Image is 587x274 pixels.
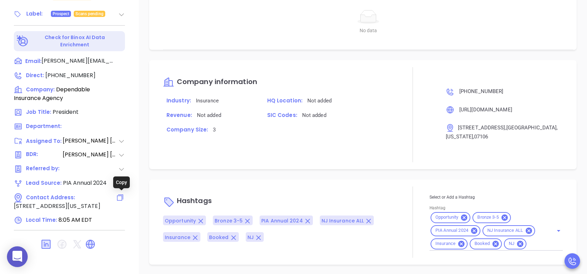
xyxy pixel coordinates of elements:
[196,98,219,104] span: Insurance
[17,35,29,47] img: Ai-Enrich-DaqCidB-.svg
[473,214,503,220] span: Bronze 3-5
[165,217,196,224] span: Opportunity
[163,78,257,86] a: Company information
[26,150,62,159] span: BDR:
[209,234,229,241] span: Booked
[431,212,470,223] div: Opportunity
[166,111,192,119] span: Revenue:
[307,98,332,104] span: Not added
[26,137,62,145] span: Assigned To:
[53,108,79,116] span: President
[322,217,364,224] span: NJ Insurance ALL
[26,165,62,173] span: Referred by:
[75,10,103,18] span: Scans pending
[166,97,191,104] span: Industry:
[267,97,302,104] span: HQ Location:
[177,77,257,86] span: Company information
[113,176,130,188] div: Copy
[26,179,62,186] span: Lead Source:
[26,72,44,79] span: Direct :
[470,241,494,247] span: Booked
[63,179,107,187] span: PIA Annual 2024
[459,107,512,113] span: [URL][DOMAIN_NAME]
[470,238,502,249] div: Booked
[26,9,43,19] div: Label:
[431,228,472,234] span: PIA Annual 2024
[63,137,118,145] span: [PERSON_NAME] [PERSON_NAME]
[213,127,216,133] span: 3
[446,125,558,140] span: , [US_STATE]
[261,217,303,224] span: PIA Annual 2024
[247,234,254,241] span: NJ
[177,196,212,205] span: Hashtags
[431,214,462,220] span: Opportunity
[26,216,57,223] span: Local Time:
[302,112,326,118] span: Not added
[30,34,120,48] p: Check for Binox AI Data Enrichment
[26,194,75,201] span: Contact Address:
[431,225,480,236] div: PIA Annual 2024
[430,193,563,201] p: Select or Add a Hashtag
[58,216,92,224] span: 8:05 AM EDT
[45,71,96,79] span: [PHONE_NUMBER]
[483,228,527,234] span: NJ Insurance ALL
[458,125,505,131] span: [STREET_ADDRESS]
[505,125,557,131] span: , [GEOGRAPHIC_DATA]
[473,134,488,140] span: , 07106
[42,57,114,65] span: [PERSON_NAME][EMAIL_ADDRESS][DOMAIN_NAME]
[482,225,535,236] div: NJ Insurance ALL
[25,57,42,66] span: Email:
[472,212,511,223] div: Bronze 3-5
[26,108,51,116] span: Job Title:
[26,86,55,93] span: Company:
[459,88,503,94] span: [PHONE_NUMBER]
[431,238,468,249] div: Insurance
[14,202,100,210] span: [STREET_ADDRESS][US_STATE]
[504,238,526,249] div: NJ
[267,111,297,119] span: SIC Codes:
[169,27,568,34] div: No data
[26,122,62,130] span: Department:
[53,10,70,18] span: Prospect
[505,241,518,247] span: NJ
[197,112,221,118] span: Not added
[165,234,190,241] span: Insurance
[431,241,460,247] span: Insurance
[166,126,208,133] span: Company Size:
[215,217,243,224] span: Bronze 3-5
[63,150,118,159] span: [PERSON_NAME] [PERSON_NAME]
[430,206,445,210] label: Hashtag
[554,226,563,236] button: Open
